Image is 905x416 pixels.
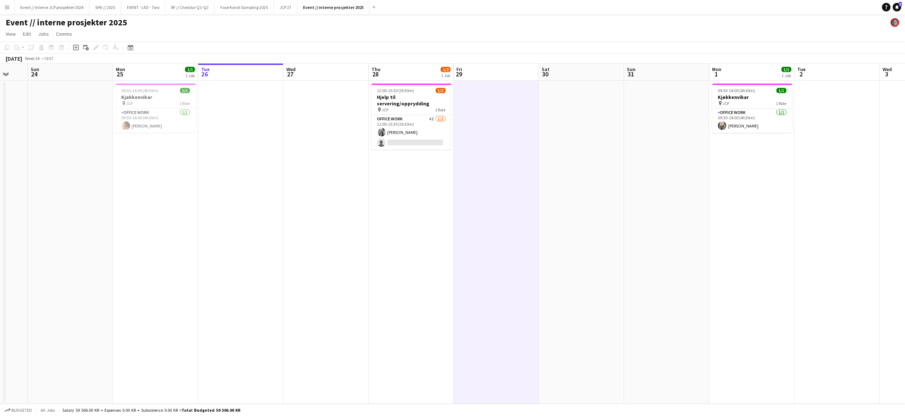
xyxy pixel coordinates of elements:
[15,0,90,14] button: Event // Interne JCP prosjekter 2024
[23,31,31,37] span: Edit
[11,408,32,413] span: Budgeted
[165,0,215,14] button: RF // Cheddar Q1-Q2
[116,84,196,133] app-job-card: 09:30-14:00 (4h30m)1/1Kjøkkenvikar JCP1 RoleOffice work1/109:30-14:00 (4h30m)[PERSON_NAME]
[893,3,901,11] a: 3
[718,88,755,93] span: 09:30-14:00 (4h30m)
[90,0,121,14] button: SHE // 2025
[116,109,196,133] app-card-role: Office work1/109:30-14:00 (4h30m)[PERSON_NAME]
[30,70,39,78] span: 24
[441,73,450,78] div: 1 Job
[6,55,22,62] div: [DATE]
[542,66,550,72] span: Sat
[185,73,195,78] div: 1 Job
[711,70,722,78] span: 1
[180,88,190,93] span: 1/1
[891,18,899,27] app-user-avatar: Julie Minken
[372,94,451,107] h3: Hjelp til servering/opprydding
[180,101,190,106] span: 1 Role
[35,29,52,39] a: Jobs
[798,66,806,72] span: Tue
[53,29,75,39] a: Comms
[274,0,297,14] button: JCP 27
[3,29,19,39] a: View
[882,70,892,78] span: 3
[372,66,380,72] span: Thu
[797,70,806,78] span: 2
[200,70,210,78] span: 26
[712,84,792,133] app-job-card: 09:30-14:00 (4h30m)1/1Kjøkkenvikar JCP1 RoleOffice work1/109:30-14:00 (4h30m)[PERSON_NAME]
[181,407,240,413] span: Total Budgeted 59 506.00 KR
[776,101,787,106] span: 1 Role
[285,70,296,78] span: 27
[626,70,636,78] span: 31
[185,67,195,72] span: 1/1
[56,31,72,37] span: Comms
[627,66,636,72] span: Sun
[4,406,33,414] button: Budgeted
[899,2,902,6] span: 3
[126,101,133,106] span: JCP
[62,407,240,413] div: Salary 59 506.00 KR + Expenses 0.00 KR + Subsistence 0.00 KR =
[456,70,462,78] span: 29
[31,66,39,72] span: Sun
[372,115,451,150] app-card-role: Office work4I1/212:00-15:30 (3h30m)[PERSON_NAME]
[115,70,125,78] span: 25
[372,84,451,150] app-job-card: 12:00-15:30 (3h30m)1/2Hjelp til servering/opprydding JCP1 RoleOffice work4I1/212:00-15:30 (3h30m)...
[723,101,730,106] span: JCP
[286,66,296,72] span: Wed
[6,31,16,37] span: View
[38,31,49,37] span: Jobs
[6,17,127,28] h1: Event // interne prosjekter 2025
[541,70,550,78] span: 30
[457,66,462,72] span: Fri
[377,88,414,93] span: 12:00-15:30 (3h30m)
[24,56,41,61] span: Week 34
[20,29,34,39] a: Edit
[116,94,196,100] h3: Kjøkkenvikar
[782,73,791,78] div: 1 Job
[883,66,892,72] span: Wed
[441,67,451,72] span: 1/2
[39,407,56,413] span: All jobs
[777,88,787,93] span: 1/1
[215,0,274,14] button: Faxe Kondi Sampling 2025
[44,56,53,61] div: CEST
[370,70,380,78] span: 28
[201,66,210,72] span: Tue
[712,109,792,133] app-card-role: Office work1/109:30-14:00 (4h30m)[PERSON_NAME]
[382,107,389,112] span: JCP
[116,66,125,72] span: Mon
[436,88,446,93] span: 1/2
[712,66,722,72] span: Mon
[782,67,792,72] span: 1/1
[122,88,159,93] span: 09:30-14:00 (4h30m)
[435,107,446,112] span: 1 Role
[121,0,165,14] button: EVENT - LED - Toro
[297,0,370,14] button: Event // interne prosjekter 2025
[712,94,792,100] h3: Kjøkkenvikar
